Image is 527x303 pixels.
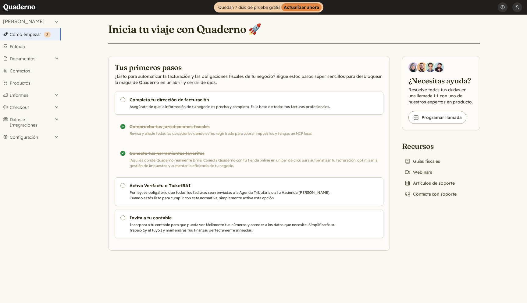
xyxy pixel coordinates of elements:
[130,183,337,189] h3: Activa Verifactu o TicketBAI
[115,177,383,206] a: Activa Verifactu o TicketBAI Por ley, es obligatorio que todas tus facturas sean enviadas a la Ag...
[408,87,474,105] p: Resuelve todas tus dudas en una llamada 1:1 con uno de nuestros expertos en producto.
[214,2,323,12] a: Quedan 7 días de prueba gratisActualizar ahora
[130,190,337,201] p: Por ley, es obligatorio que todas tus facturas sean enviadas a la Agencia Tributaria o a tu Hacie...
[115,62,383,72] h2: Tus primeros pasos
[108,23,262,36] h1: Inicia tu viaje con Quaderno 🚀
[434,62,444,72] img: Javier Rubio, DevRel at Quaderno
[417,62,427,72] img: Jairo Fumero, Account Executive at Quaderno
[408,76,474,85] h2: ¿Necesitas ayuda?
[130,215,337,221] h3: Invita a tu contable
[130,97,337,103] h3: Completa tu dirección de facturación
[402,168,435,176] a: Webinars
[402,190,459,198] a: Contacta con soporte
[408,111,466,124] a: Programar llamada
[46,32,48,37] span: 3
[115,73,383,85] p: ¿Listo para automatizar la facturación y las obligaciones fiscales de tu negocio? Sigue estos pas...
[281,3,322,11] strong: Actualizar ahora
[402,157,443,165] a: Guías fiscales
[130,104,337,110] p: Asegúrate de que la información de tu negocio es precisa y completa. Es la base de todas tus fact...
[130,222,337,233] p: Incorpora a tu contable para que pueda ver fácilmente tus números y acceder a los datos que neces...
[402,141,459,151] h2: Recursos
[408,62,418,72] img: Diana Carrasco, Account Executive at Quaderno
[115,92,383,115] a: Completa tu dirección de facturación Asegúrate de que la información de tu negocio es precisa y c...
[426,62,435,72] img: Ivo Oltmans, Business Developer at Quaderno
[402,179,457,187] a: Artículos de soporte
[115,210,383,238] a: Invita a tu contable Incorpora a tu contable para que pueda ver fácilmente tus números y acceder ...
